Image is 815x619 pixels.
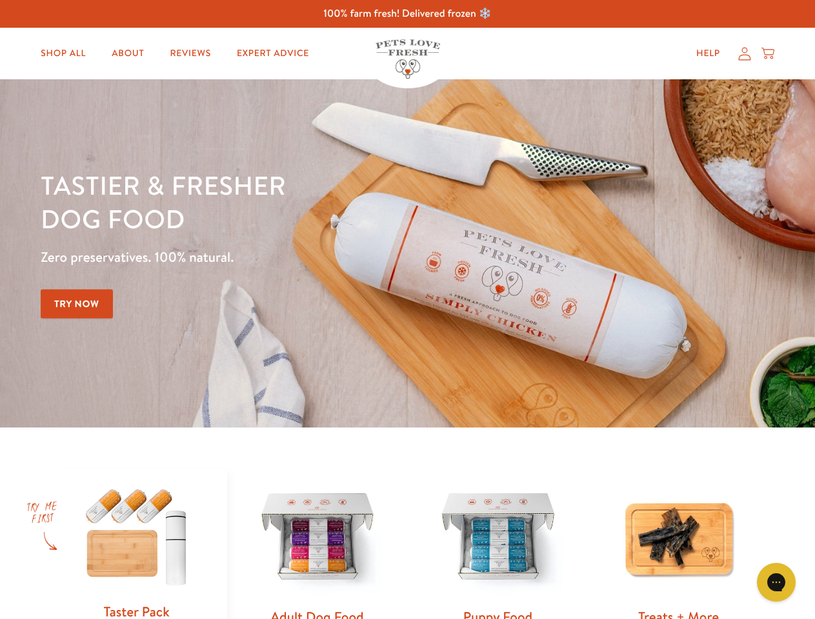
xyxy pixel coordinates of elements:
[686,41,730,66] a: Help
[750,558,802,606] iframe: Gorgias live chat messenger
[159,41,221,66] a: Reviews
[41,246,530,269] p: Zero preservatives. 100% natural.
[41,290,113,319] a: Try Now
[41,168,530,235] h1: Tastier & fresher dog food
[226,41,319,66] a: Expert Advice
[376,39,440,79] img: Pets Love Fresh
[101,41,154,66] a: About
[30,41,96,66] a: Shop All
